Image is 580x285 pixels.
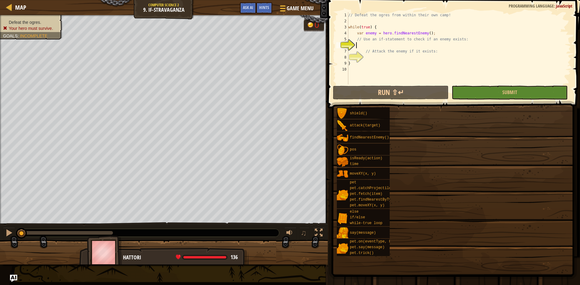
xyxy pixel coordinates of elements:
[350,210,359,214] span: else
[12,3,26,11] a: Map
[301,228,307,237] span: ♫
[304,19,324,31] div: Team 'humans' has 0 gold.
[336,48,348,54] div: 7
[336,66,348,72] div: 10
[333,86,449,100] button: Run ⇧↵
[299,227,310,240] button: ♫
[337,132,348,144] img: portrait.png
[336,54,348,60] div: 8
[337,227,348,239] img: portrait.png
[337,168,348,180] img: portrait.png
[230,253,238,261] span: 136
[176,255,238,260] div: health: 136 / 136
[336,18,348,24] div: 2
[284,227,296,240] button: Adjust volume
[337,242,348,254] img: portrait.png
[556,3,572,9] span: JavaScript
[287,5,314,12] span: Game Menu
[336,12,348,18] div: 1
[350,123,380,128] span: attack(target)
[337,144,348,156] img: portrait.png
[313,227,325,240] button: Toggle fullscreen
[350,239,406,244] span: pet.on(eventType, handler)
[350,156,382,160] span: isReady(action)
[9,20,41,25] span: Defeat the ogres.
[337,189,348,201] img: portrait.png
[350,180,356,185] span: pet
[350,147,356,152] span: pos
[336,42,348,48] div: 6
[314,21,321,29] div: 0
[3,25,58,31] li: Your hero must survive.
[452,86,567,100] button: Submit
[350,203,385,207] span: pet.moveXY(x, y)
[10,275,17,282] button: Ask AI
[350,245,385,249] span: pet.say(message)
[502,89,517,96] span: Submit
[350,192,382,196] span: pet.fetch(item)
[350,221,382,225] span: while-true loop
[350,186,406,190] span: pet.catchProjectile(arrow)
[350,172,376,176] span: moveXY(x, y)
[509,3,554,9] span: Programming language
[243,5,253,10] span: Ask AI
[350,198,408,202] span: pet.findNearestByType(type)
[123,254,242,261] div: Hattori
[350,231,376,235] span: say(message)
[350,111,367,116] span: shield()
[337,213,348,224] img: portrait.png
[554,3,556,9] span: :
[18,33,20,38] span: :
[20,33,47,38] span: Incomplete
[350,162,359,166] span: time
[3,33,18,38] span: Goals
[350,215,365,220] span: if/else
[9,26,53,31] span: Your hero must survive.
[337,120,348,131] img: portrait.png
[3,227,15,240] button: Ctrl + P: Pause
[15,3,26,11] span: Map
[336,24,348,30] div: 3
[240,2,256,14] button: Ask AI
[87,236,122,269] img: thang_avatar_frame.png
[350,135,389,140] span: findNearestEnemy()
[3,19,58,25] li: Defeat the ogres.
[336,60,348,66] div: 9
[337,108,348,119] img: portrait.png
[336,30,348,36] div: 4
[336,36,348,42] div: 5
[259,5,269,10] span: Hints
[350,251,374,255] span: pet.trick()
[275,2,317,17] button: Game Menu
[337,156,348,168] img: portrait.png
